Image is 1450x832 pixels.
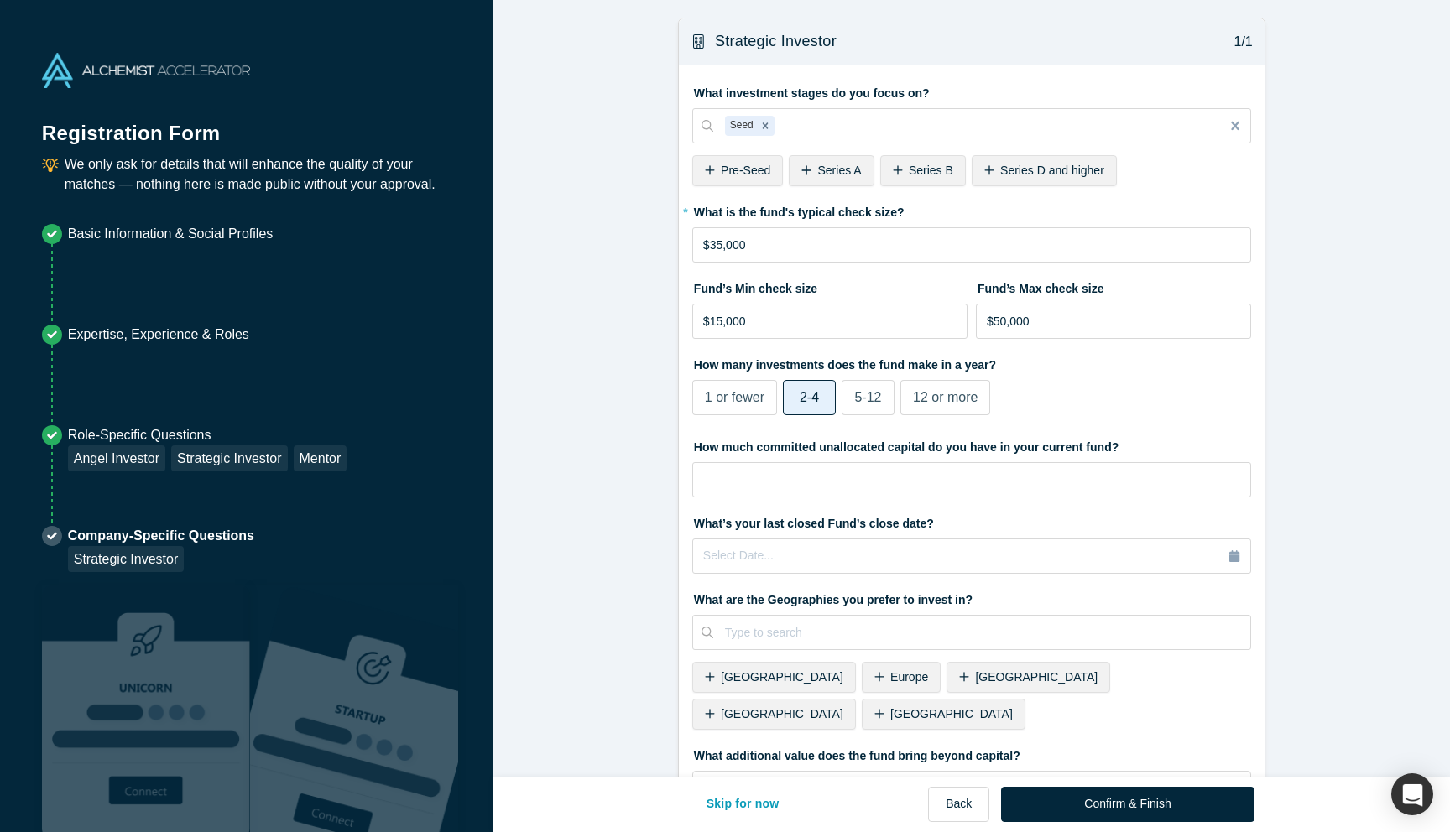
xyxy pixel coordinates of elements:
[171,445,288,471] div: Strategic Investor
[692,699,856,730] div: [GEOGRAPHIC_DATA]
[928,787,989,822] button: Back
[68,224,274,244] p: Basic Information & Social Profiles
[725,116,756,136] div: Seed
[890,670,928,684] span: Europe
[715,30,837,53] h3: Strategic Investor
[692,304,968,339] input: $
[42,585,250,832] img: Robust Technologies
[689,787,797,822] button: Skip for now
[976,274,1251,298] label: Fund’s Max check size
[692,741,1251,765] label: What additional value does the fund bring beyond capital?
[756,116,775,136] div: Remove Seed
[721,670,843,684] span: [GEOGRAPHIC_DATA]
[692,274,968,298] label: Fund’s Min check size
[42,101,451,148] h1: Registration Form
[880,155,966,186] div: Series B
[692,585,1251,609] label: What are the Geographies you prefer to invest in?
[976,304,1251,339] input: $
[692,155,783,186] div: Pre-Seed
[692,509,1251,533] label: What’s your last closed Fund’s close date?
[68,425,347,445] p: Role-Specific Questions
[692,227,1251,263] input: $
[42,53,250,88] img: Alchemist Accelerator Logo
[294,445,347,471] div: Mentor
[703,549,774,562] span: Select Date...
[890,707,1013,720] span: [GEOGRAPHIC_DATA]
[818,164,862,177] span: Series A
[1001,787,1254,822] button: Confirm & Finish
[909,164,953,177] span: Series B
[705,390,764,404] span: 1 or fewer
[721,707,843,720] span: [GEOGRAPHIC_DATA]
[721,164,770,177] span: Pre-Seed
[692,79,1251,102] label: What investment stages do you focus on?
[972,155,1117,186] div: Series D and higher
[975,670,1098,684] span: [GEOGRAPHIC_DATA]
[692,538,1251,574] button: Select Date...
[68,526,254,546] p: Company-Specific Questions
[692,433,1251,456] label: How much committed unallocated capital do you have in your current fund?
[862,699,1025,730] div: [GEOGRAPHIC_DATA]
[692,198,1251,221] label: What is the fund's typical check size?
[789,155,874,186] div: Series A
[692,351,1251,374] label: How many investments does the fund make in a year?
[1225,32,1253,52] p: 1/1
[68,546,185,572] div: Strategic Investor
[65,154,451,195] p: We only ask for details that will enhance the quality of your matches — nothing here is made publ...
[862,662,941,693] div: Europe
[692,662,856,693] div: [GEOGRAPHIC_DATA]
[250,585,458,832] img: Prism AI
[68,325,249,345] p: Expertise, Experience & Roles
[68,445,165,471] div: Angel Investor
[692,771,1251,804] div: rdw-wrapper
[800,390,819,404] span: 2-4
[913,390,978,404] span: 12 or more
[947,662,1110,693] div: [GEOGRAPHIC_DATA]
[854,390,881,404] span: 5-12
[1000,164,1104,177] span: Series D and higher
